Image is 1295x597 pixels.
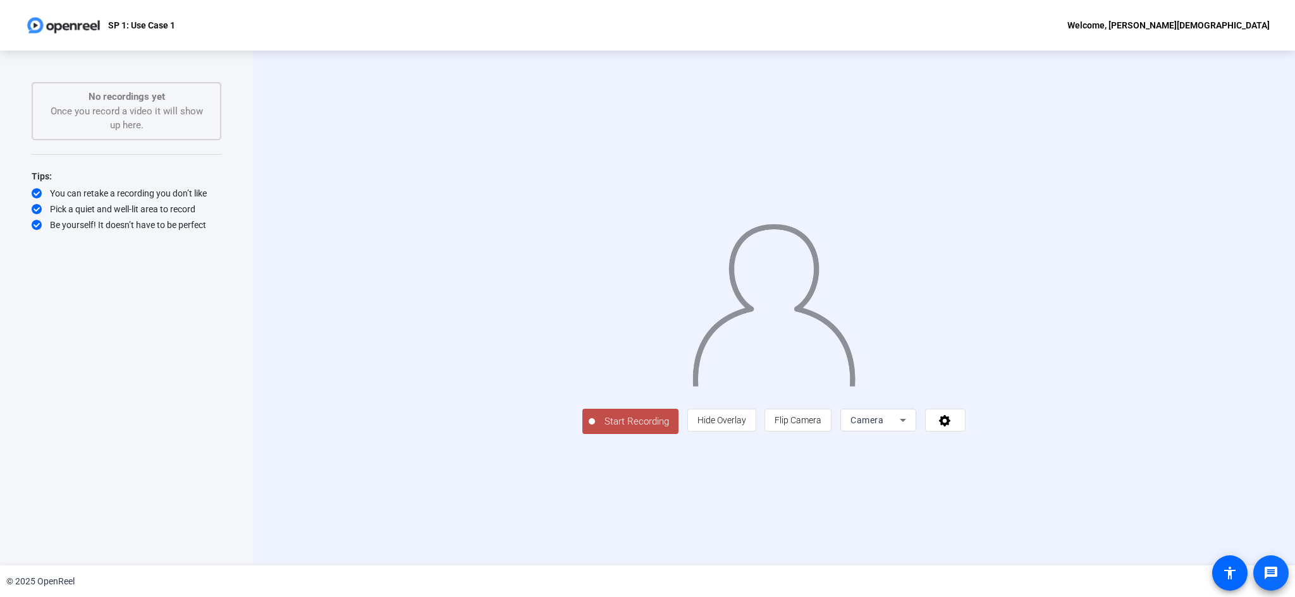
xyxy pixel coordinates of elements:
span: Camera [850,415,883,425]
img: OpenReel logo [25,13,102,38]
p: SP 1: Use Case 1 [108,18,175,33]
div: Pick a quiet and well-lit area to record [32,203,221,215]
button: Start Recording [582,409,678,434]
div: You can retake a recording you don’t like [32,187,221,200]
div: Be yourself! It doesn’t have to be perfect [32,219,221,231]
button: Flip Camera [764,409,832,431]
div: Tips: [32,169,221,184]
img: overlay [691,214,857,387]
span: Start Recording [595,414,678,429]
span: Flip Camera [775,415,821,425]
div: Once you record a video it will show up here. [46,90,207,133]
div: © 2025 OpenReel [6,575,75,588]
div: Welcome, [PERSON_NAME][DEMOGRAPHIC_DATA] [1067,18,1270,33]
mat-icon: message [1263,565,1279,581]
span: Hide Overlay [697,415,746,425]
p: No recordings yet [46,90,207,104]
mat-icon: accessibility [1222,565,1237,581]
button: Hide Overlay [687,409,756,431]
